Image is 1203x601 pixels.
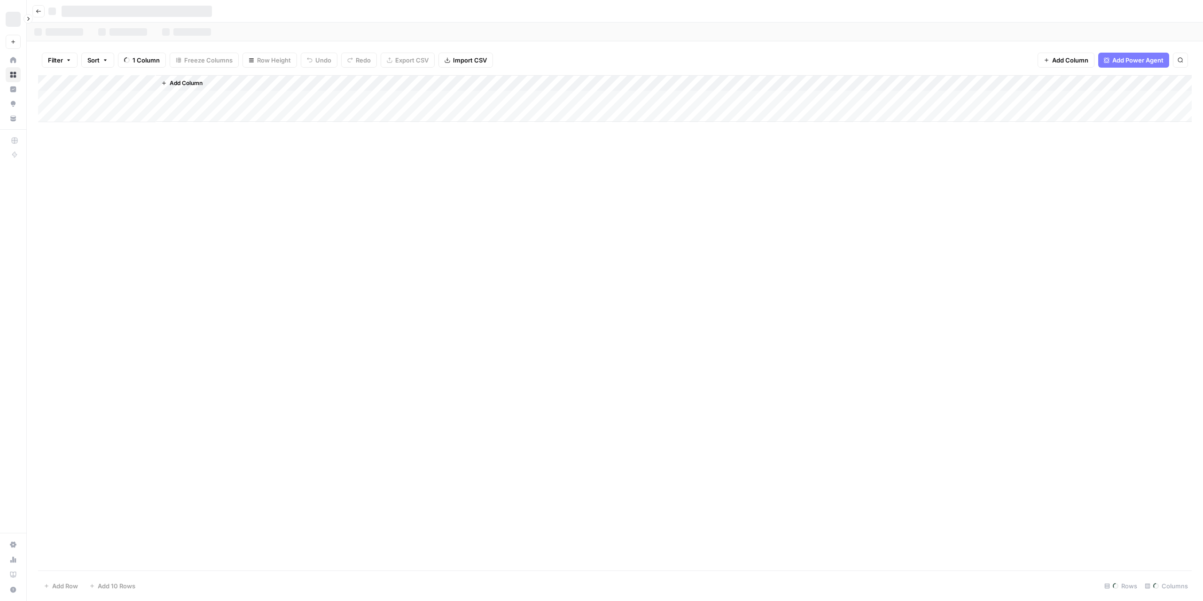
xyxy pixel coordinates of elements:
button: Add Power Agent [1098,53,1169,68]
button: Sort [81,53,114,68]
span: Add Power Agent [1112,55,1164,65]
span: Add Column [170,79,203,87]
button: Freeze Columns [170,53,239,68]
a: Learning Hub [6,567,21,582]
button: Redo [341,53,377,68]
button: Import CSV [438,53,493,68]
span: Row Height [257,55,291,65]
span: Filter [48,55,63,65]
a: Your Data [6,111,21,126]
button: Undo [301,53,337,68]
a: Settings [6,537,21,552]
span: Add 10 Rows [98,581,135,591]
span: Add Column [1052,55,1088,65]
span: Redo [356,55,371,65]
span: Add Row [52,581,78,591]
button: Filter [42,53,78,68]
a: Opportunities [6,96,21,111]
div: Columns [1141,578,1192,593]
a: Browse [6,67,21,82]
span: Import CSV [453,55,487,65]
button: 1 Column [118,53,166,68]
button: Add Column [1038,53,1094,68]
span: Sort [87,55,100,65]
button: Add 10 Rows [84,578,141,593]
span: Undo [315,55,331,65]
button: Add Column [157,77,206,89]
div: Rows [1101,578,1141,593]
span: Freeze Columns [184,55,233,65]
button: Export CSV [381,53,435,68]
button: Help + Support [6,582,21,597]
span: 1 Column [133,55,160,65]
span: Export CSV [395,55,429,65]
button: Add Row [38,578,84,593]
a: Home [6,53,21,68]
a: Usage [6,552,21,567]
button: Row Height [242,53,297,68]
a: Insights [6,82,21,97]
